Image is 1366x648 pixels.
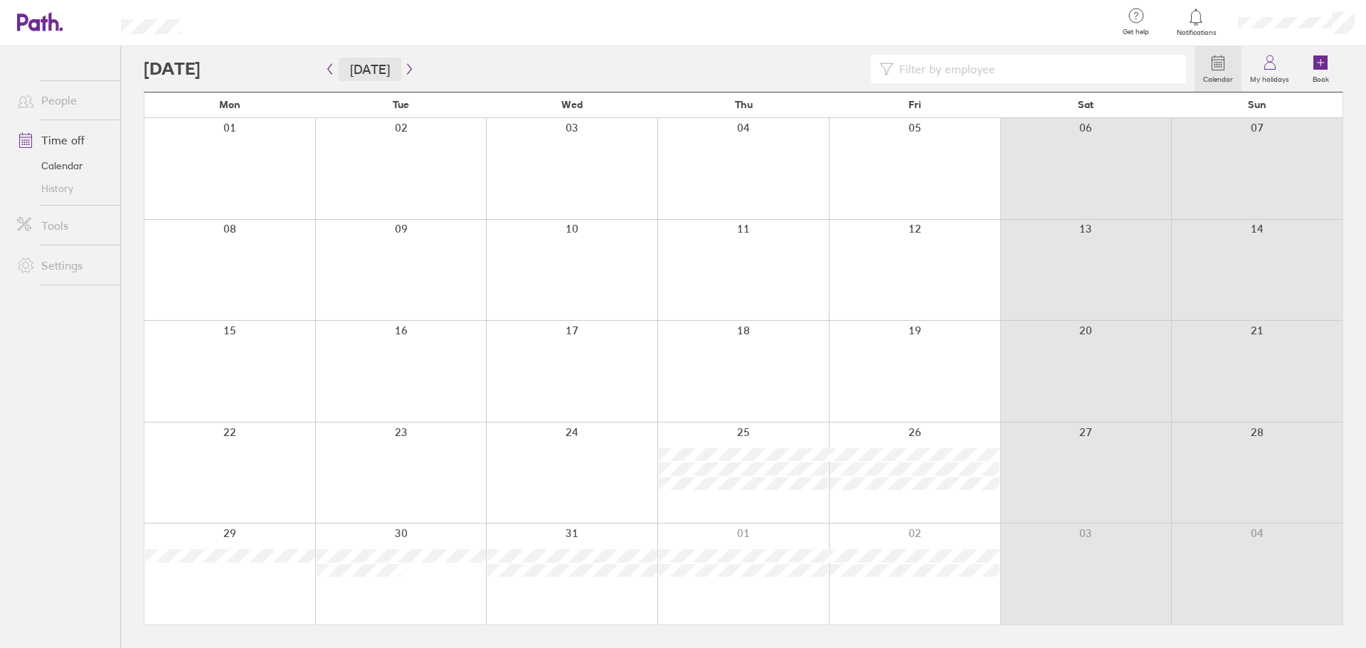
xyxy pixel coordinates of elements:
[1241,46,1298,92] a: My holidays
[894,55,1177,83] input: Filter by employee
[6,86,120,115] a: People
[1173,7,1219,37] a: Notifications
[561,99,583,110] span: Wed
[6,211,120,240] a: Tools
[735,99,753,110] span: Thu
[6,154,120,177] a: Calendar
[1304,71,1338,84] label: Book
[1241,71,1298,84] label: My holidays
[339,58,401,81] button: [DATE]
[6,126,120,154] a: Time off
[219,99,240,110] span: Mon
[1298,46,1343,92] a: Book
[6,177,120,200] a: History
[1113,28,1159,36] span: Get help
[1195,46,1241,92] a: Calendar
[6,251,120,280] a: Settings
[1173,28,1219,37] span: Notifications
[1248,99,1266,110] span: Sun
[393,99,409,110] span: Tue
[1195,71,1241,84] label: Calendar
[1078,99,1094,110] span: Sat
[909,99,921,110] span: Fri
